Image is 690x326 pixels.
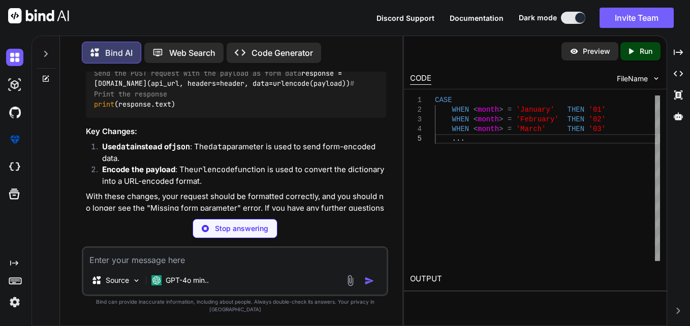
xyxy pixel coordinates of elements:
[410,73,431,85] div: CODE
[6,294,23,311] img: settings
[344,275,356,286] img: attachment
[474,115,478,123] span: <
[377,13,434,23] button: Discord Support
[6,76,23,93] img: darkAi-studio
[410,134,422,144] div: 5
[6,131,23,148] img: premium
[410,115,422,124] div: 3
[519,13,557,23] span: Dark mode
[583,46,610,56] p: Preview
[450,14,504,22] span: Documentation
[6,158,23,176] img: cloudideIcon
[151,275,162,285] img: GPT-4o mini
[478,125,499,133] span: month
[508,106,512,114] span: =
[516,115,559,123] span: 'February'
[568,115,585,123] span: THEN
[106,275,129,285] p: Source
[589,115,606,123] span: '02'
[568,125,585,133] span: THEN
[600,8,674,28] button: Invite Team
[215,223,268,234] p: Stop answering
[452,135,465,143] span: ...
[568,106,585,114] span: THEN
[364,276,374,286] img: icon
[499,125,503,133] span: >
[450,13,504,23] button: Documentation
[82,298,388,313] p: Bind can provide inaccurate information, including about people. Always double-check its answers....
[452,106,469,114] span: WHEN
[435,96,452,104] span: CASE
[410,95,422,105] div: 1
[102,165,175,174] strong: Encode the payload
[474,106,478,114] span: <
[169,47,215,59] p: Web Search
[452,125,469,133] span: WHEN
[617,74,648,84] span: FileName
[570,47,579,56] img: preview
[102,142,190,151] strong: Use instead of
[172,142,190,152] code: json
[132,276,141,285] img: Pick Models
[652,74,661,83] img: chevron down
[499,106,503,114] span: >
[116,142,135,152] code: data
[474,125,478,133] span: <
[105,47,133,59] p: Bind AI
[86,126,386,138] h3: Key Changes:
[508,125,512,133] span: =
[94,16,379,110] code: requests urllib.parse urlencode payload = { : , : , : } header = { : } response = [DOMAIN_NAME](a...
[6,104,23,121] img: githubDark
[410,124,422,134] div: 4
[589,125,606,133] span: '03'
[410,105,422,115] div: 2
[94,164,386,187] li: : The function is used to convert the dictionary into a URL-encoded format.
[478,115,499,123] span: month
[404,267,666,291] h2: OUTPUT
[94,141,386,164] li: : The parameter is used to send form-encoded data.
[94,79,358,99] span: # Print the response
[516,106,555,114] span: 'January'
[452,115,469,123] span: WHEN
[208,142,227,152] code: data
[252,47,313,59] p: Code Generator
[166,275,209,285] p: GPT-4o min..
[94,100,114,109] span: print
[377,14,434,22] span: Discord Support
[508,115,512,123] span: =
[6,49,23,66] img: darkChat
[516,125,546,133] span: 'March'
[640,46,652,56] p: Run
[8,8,69,23] img: Bind AI
[478,106,499,114] span: month
[194,165,235,175] code: urlencode
[499,115,503,123] span: >
[589,106,606,114] span: '01'
[86,191,386,214] p: With these changes, your request should be formatted correctly, and you should no longer see the ...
